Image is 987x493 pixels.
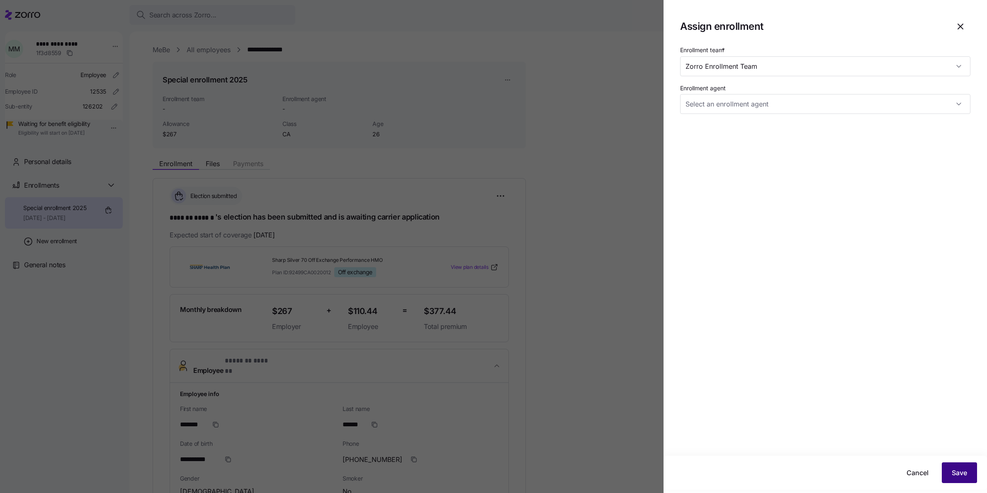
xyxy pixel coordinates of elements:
[680,56,970,76] input: Select an enrollment team
[680,84,726,93] label: Enrollment agent
[942,462,977,483] button: Save
[900,462,935,483] button: Cancel
[680,46,727,55] label: Enrollment team
[680,94,970,114] input: Select an enrollment agent
[952,468,967,478] span: Save
[907,468,929,478] span: Cancel
[680,20,944,33] h1: Assign enrollment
